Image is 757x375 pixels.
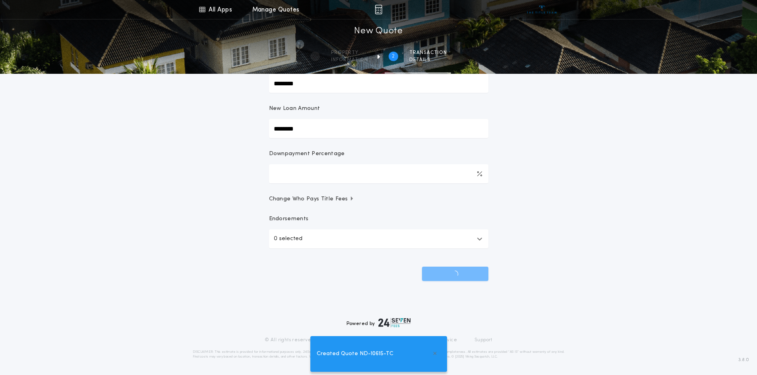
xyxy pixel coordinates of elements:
p: 0 selected [274,234,302,244]
input: Downpayment Percentage [269,164,488,183]
span: Created Quote ND-10615-TC [317,350,393,358]
span: details [409,57,447,63]
p: Endorsements [269,215,488,223]
img: img [375,5,382,14]
p: New Loan Amount [269,105,320,113]
input: New Loan Amount [269,119,488,138]
span: Transaction [409,50,447,56]
span: Change Who Pays Title Fees [269,195,354,203]
p: Downpayment Percentage [269,150,345,158]
span: information [331,57,368,63]
img: logo [378,318,411,327]
div: Powered by [347,318,411,327]
button: 0 selected [269,229,488,248]
button: Change Who Pays Title Fees [269,195,488,203]
input: Sale Price [269,74,488,93]
img: vs-icon [527,6,557,13]
h2: 2 [392,53,395,60]
span: Property [331,50,368,56]
h1: New Quote [354,25,403,38]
